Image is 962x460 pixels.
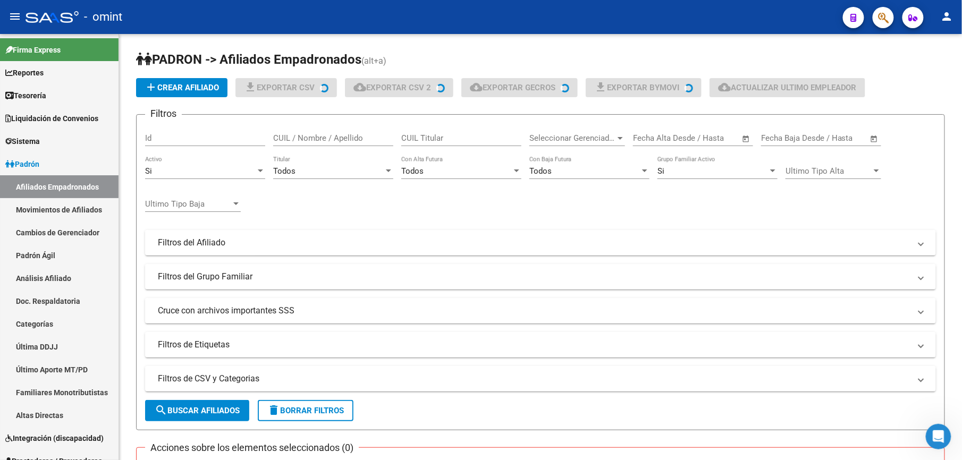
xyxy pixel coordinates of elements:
mat-icon: search [155,404,167,416]
span: (alt+a) [361,56,386,66]
span: Crear Afiliado [145,83,219,92]
span: Buscar Afiliados [155,406,240,415]
button: Exportar CSV 2 [345,78,453,97]
h3: Acciones sobre los elementos seleccionados (0) [145,440,359,455]
span: Actualizar ultimo Empleador [718,83,857,92]
input: End date [805,133,857,143]
button: Open calendar [740,133,753,145]
span: Si [657,166,664,176]
mat-panel-title: Filtros de CSV y Categorias [158,373,910,385]
span: Reportes [5,67,44,79]
span: Liquidación de Convenios [5,113,98,124]
mat-icon: cloud_download [718,81,731,93]
mat-panel-title: Filtros de Etiquetas [158,339,910,351]
mat-icon: delete [267,404,280,416]
mat-icon: person [941,10,953,23]
button: Exportar CSV [235,78,337,97]
span: Exportar Bymovi [594,83,679,92]
button: Open calendar [868,133,881,145]
input: Start date [761,133,796,143]
mat-icon: add [145,81,157,93]
mat-expansion-panel-header: Filtros de CSV y Categorias [145,366,936,391]
mat-panel-title: Filtros del Grupo Familiar [158,271,910,283]
mat-icon: file_download [594,81,607,93]
button: Exportar Bymovi [586,78,702,97]
span: Tesorería [5,90,46,101]
input: Start date [633,133,668,143]
button: Crear Afiliado [136,78,227,97]
span: Exportar GECROS [470,83,555,92]
span: Si [145,166,152,176]
mat-panel-title: Cruce con archivos importantes SSS [158,305,910,317]
mat-expansion-panel-header: Filtros del Grupo Familiar [145,264,936,289]
span: Firma Express [5,44,61,56]
button: Exportar GECROS [461,78,578,97]
span: Todos [529,166,552,176]
button: Borrar Filtros [258,400,353,421]
mat-icon: file_download [244,81,257,93]
iframe: Intercom live chat [926,424,951,449]
span: Todos [401,166,424,176]
span: Exportar CSV 2 [353,83,431,92]
span: - omint [84,5,122,29]
button: Actualizar ultimo Empleador [710,78,865,97]
span: Sistema [5,135,40,147]
span: Seleccionar Gerenciador [529,133,615,143]
mat-panel-title: Filtros del Afiliado [158,237,910,249]
span: Integración (discapacidad) [5,432,104,444]
mat-icon: menu [9,10,21,23]
span: Ultimo Tipo Alta [786,166,872,176]
input: End date [677,133,729,143]
span: Todos [273,166,296,176]
span: PADRON -> Afiliados Empadronados [136,52,361,67]
h3: Filtros [145,106,182,121]
mat-icon: cloud_download [353,81,366,93]
mat-expansion-panel-header: Filtros del Afiliado [145,230,936,255]
mat-expansion-panel-header: Cruce con archivos importantes SSS [145,298,936,323]
mat-icon: cloud_download [470,81,483,93]
span: Borrar Filtros [267,406,344,415]
span: Exportar CSV [244,83,315,92]
span: Ultimo Tipo Baja [145,199,231,209]
button: Buscar Afiliados [145,400,249,421]
span: Padrón [5,158,39,170]
mat-expansion-panel-header: Filtros de Etiquetas [145,332,936,357]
